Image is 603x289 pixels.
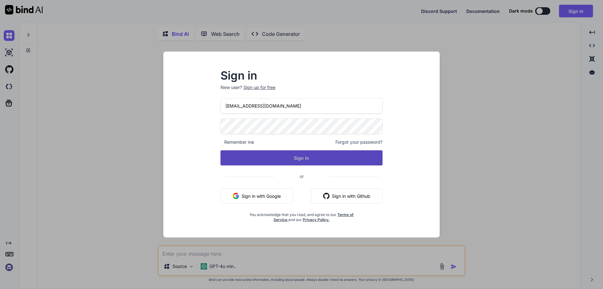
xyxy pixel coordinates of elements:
[247,208,356,222] div: You acknowledge that you read, and agree to our and our
[220,70,383,81] h2: Sign in
[323,193,329,199] img: github
[303,217,330,222] a: Privacy Policy.
[335,139,383,145] span: Forgot your password?
[243,84,275,91] div: Sign up for free
[220,84,383,98] p: New user?
[220,188,293,203] button: Sign in with Google
[233,193,239,199] img: google
[220,98,383,114] input: Login or Email
[220,150,383,165] button: Sign In
[274,169,329,184] span: or
[311,188,383,203] button: Sign in with Github
[220,139,254,145] span: Remember me
[274,212,354,222] a: Terms of Service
